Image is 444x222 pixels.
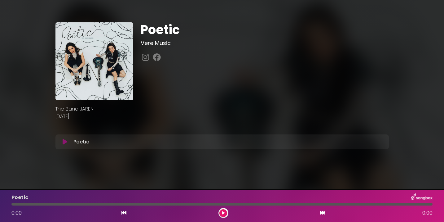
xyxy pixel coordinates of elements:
h1: Poetic [141,22,389,37]
p: The Band JAREN [55,105,389,113]
p: [DATE] [55,113,389,120]
img: 0dKh0DQlW2BihZYJHDRw [55,22,133,100]
p: Poetic [73,138,89,146]
h3: Vere Music [141,40,389,47]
